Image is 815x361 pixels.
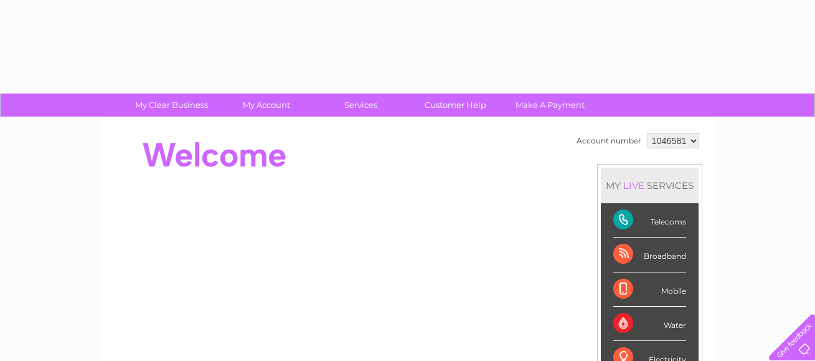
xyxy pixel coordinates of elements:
[613,238,686,272] div: Broadband
[601,168,699,203] div: MY SERVICES
[613,272,686,307] div: Mobile
[499,94,601,117] a: Make A Payment
[613,307,686,341] div: Water
[309,94,412,117] a: Services
[404,94,507,117] a: Customer Help
[613,203,686,238] div: Telecoms
[621,180,647,191] div: LIVE
[573,130,644,152] td: Account number
[215,94,318,117] a: My Account
[120,94,223,117] a: My Clear Business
